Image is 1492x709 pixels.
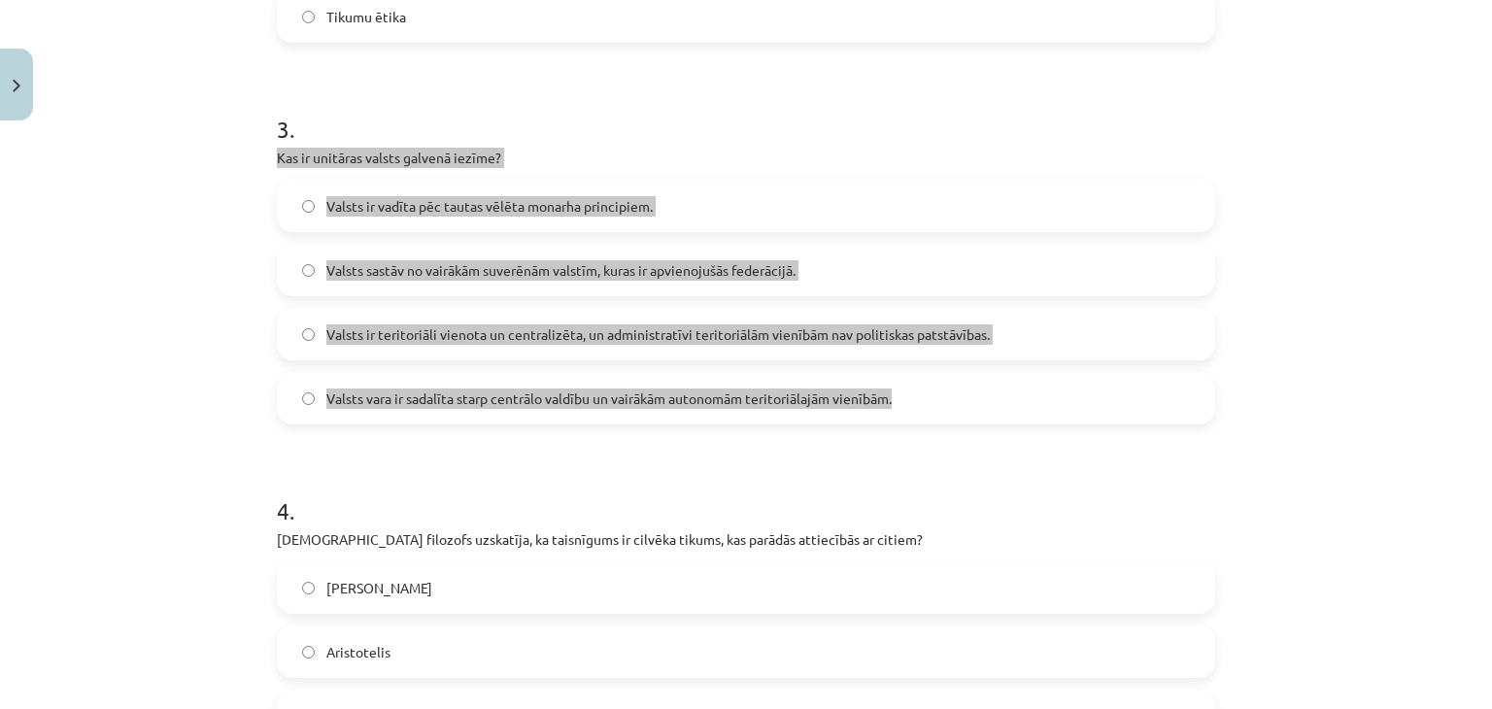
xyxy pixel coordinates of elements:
[326,324,990,345] span: Valsts ir teritoriāli vienota un centralizēta, un administratīvi teritoriālām vienībām nav politi...
[302,11,315,23] input: Tikumu ētika
[326,388,892,409] span: Valsts vara ir sadalīta starp centrālo valdību un vairākām autonomām teritoriālajām vienībām.
[302,392,315,405] input: Valsts vara ir sadalīta starp centrālo valdību un vairākām autonomām teritoriālajām vienībām.
[326,578,432,598] span: [PERSON_NAME]
[326,260,796,281] span: Valsts sastāv no vairākām suverēnām valstīm, kuras ir apvienojušās federācijā.
[13,80,20,92] img: icon-close-lesson-0947bae3869378f0d4975bcd49f059093ad1ed9edebbc8119c70593378902aed.svg
[326,196,653,217] span: Valsts ir vadīta pēc tautas vēlēta monarha principiem.
[302,646,315,658] input: Aristotelis
[277,148,1215,168] p: Kas ir unitāras valsts galvenā iezīme?
[326,642,390,662] span: Aristotelis
[302,328,315,341] input: Valsts ir teritoriāli vienota un centralizēta, un administratīvi teritoriālām vienībām nav politi...
[326,7,406,27] span: Tikumu ētika
[302,582,315,594] input: [PERSON_NAME]
[302,264,315,277] input: Valsts sastāv no vairākām suverēnām valstīm, kuras ir apvienojušās federācijā.
[277,529,1215,550] p: [DEMOGRAPHIC_DATA] filozofs uzskatīja, ka taisnīgums ir cilvēka tikums, kas parādās attiecībās ar...
[277,82,1215,142] h1: 3 .
[277,463,1215,523] h1: 4 .
[302,200,315,213] input: Valsts ir vadīta pēc tautas vēlēta monarha principiem.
